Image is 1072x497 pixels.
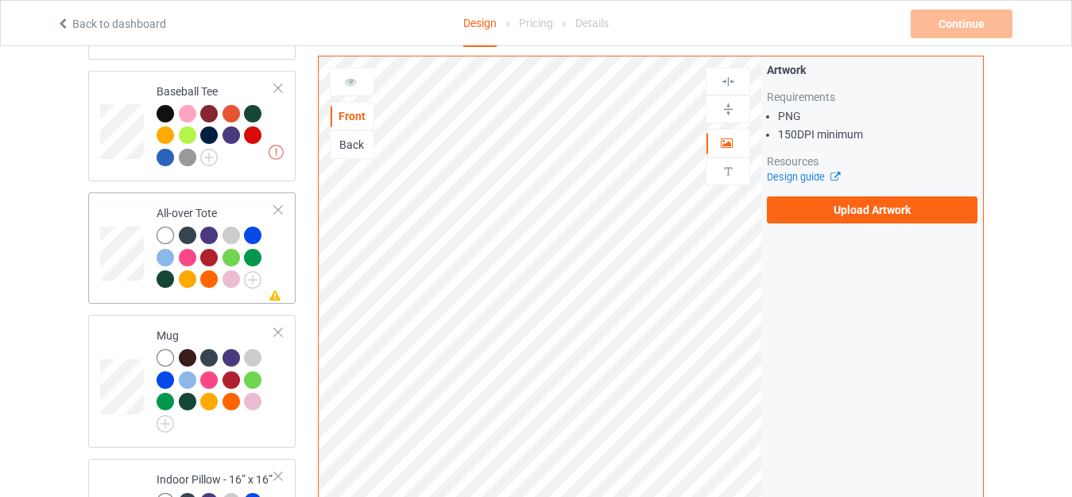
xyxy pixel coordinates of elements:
[179,149,196,166] img: heather_texture.png
[200,149,218,166] img: svg+xml;base64,PD94bWwgdmVyc2lvbj0iMS4wIiBlbmNvZGluZz0iVVRGLTgiPz4KPHN2ZyB3aWR0aD0iMjJweCIgaGVpZ2...
[767,153,977,169] div: Resources
[56,17,166,30] a: Back to dashboard
[767,196,977,223] label: Upload Artwork
[331,137,373,153] div: Back
[778,126,977,142] li: 150 DPI minimum
[767,62,977,78] div: Artwork
[767,89,977,105] div: Requirements
[721,164,736,179] img: svg%3E%0A
[767,171,839,183] a: Design guide
[157,415,174,433] img: svg+xml;base64,PD94bWwgdmVyc2lvbj0iMS4wIiBlbmNvZGluZz0iVVRGLTgiPz4KPHN2ZyB3aWR0aD0iMjJweCIgaGVpZ2...
[157,328,275,427] div: Mug
[778,108,977,124] li: PNG
[269,145,284,160] img: exclamation icon
[244,271,261,289] img: svg+xml;base64,PD94bWwgdmVyc2lvbj0iMS4wIiBlbmNvZGluZz0iVVRGLTgiPz4KPHN2ZyB3aWR0aD0iMjJweCIgaGVpZ2...
[157,83,275,165] div: Baseball Tee
[157,205,275,287] div: All-over Tote
[721,102,736,117] img: svg%3E%0A
[331,108,373,124] div: Front
[519,1,553,45] div: Pricing
[88,71,296,182] div: Baseball Tee
[88,192,296,304] div: All-over Tote
[575,1,609,45] div: Details
[463,1,497,47] div: Design
[88,315,296,448] div: Mug
[721,74,736,89] img: svg%3E%0A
